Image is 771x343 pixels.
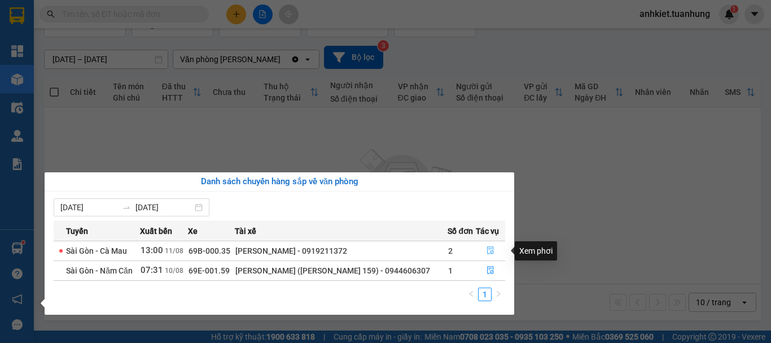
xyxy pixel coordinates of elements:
span: 69E-001.59 [189,266,230,275]
span: Số đơn [448,225,473,237]
div: Xem phơi [515,241,557,260]
button: right [492,288,505,301]
div: [PERSON_NAME] - 0919211372 [235,245,448,257]
span: 11/08 [165,247,183,255]
span: Sài Gòn - Cà Mau [66,246,127,255]
span: 07:31 [141,265,163,275]
span: right [495,290,502,297]
li: 1 [478,288,492,301]
span: Tài xế [235,225,256,237]
span: 1 [448,266,453,275]
span: to [122,203,131,212]
input: Đến ngày [135,201,192,214]
div: [PERSON_NAME] ([PERSON_NAME] 159) - 0944606307 [235,264,448,277]
div: Danh sách chuyến hàng sắp về văn phòng [54,175,505,189]
input: Từ ngày [60,201,117,214]
span: 2 [448,246,453,255]
span: Xuất bến [140,225,172,237]
span: Xe [188,225,198,237]
li: Next Page [492,288,505,301]
button: file-done [476,242,505,260]
span: swap-right [122,203,131,212]
span: 10/08 [165,267,183,275]
span: 69B-000.35 [189,246,230,255]
a: 1 [479,288,491,301]
span: file-done [487,246,494,255]
button: left [465,288,478,301]
span: Tuyến [66,225,88,237]
span: Tác vụ [476,225,499,237]
li: Previous Page [465,288,478,301]
span: file-done [487,266,494,275]
span: left [468,290,475,297]
span: 13:00 [141,245,163,255]
span: Sài Gòn - Năm Căn [66,266,133,275]
button: file-done [476,262,505,280]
